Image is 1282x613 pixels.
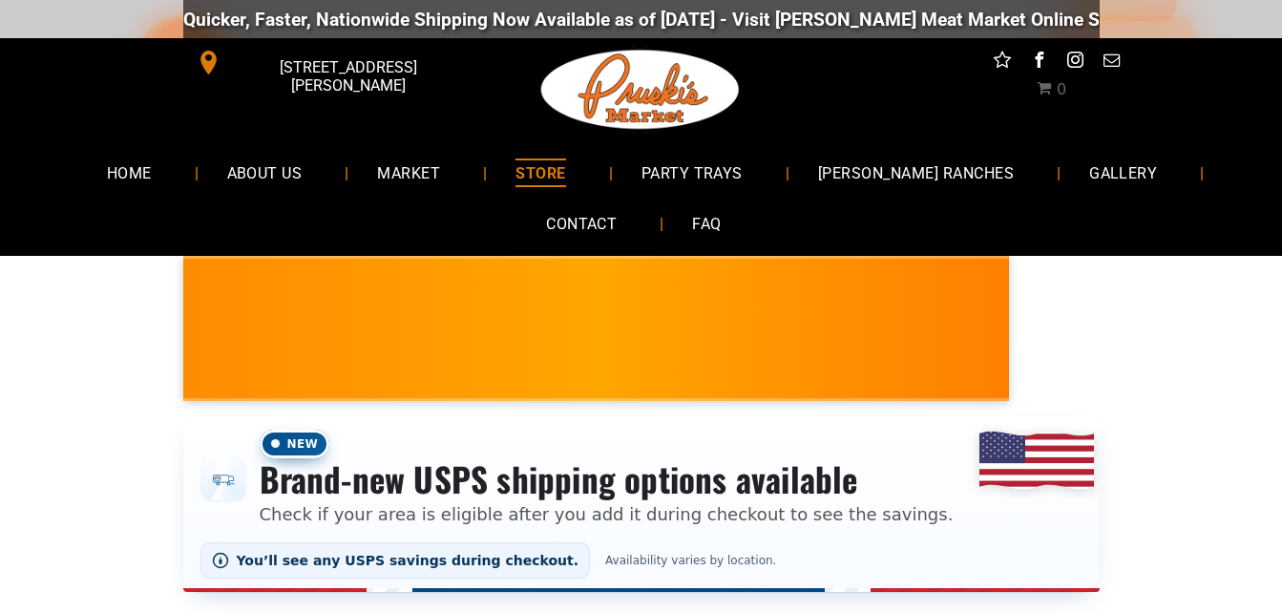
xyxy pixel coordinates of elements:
a: facebook [1026,48,1051,77]
a: HOME [78,147,180,198]
a: MARKET [348,147,469,198]
span: New [260,430,330,458]
a: [STREET_ADDRESS][PERSON_NAME] [183,48,475,77]
a: GALLERY [1061,147,1186,198]
a: Social network [990,48,1015,77]
a: CONTACT [517,199,645,249]
a: [PERSON_NAME] RANCHES [789,147,1042,198]
a: ABOUT US [199,147,331,198]
img: Pruski-s+Market+HQ+Logo2-1920w.png [537,38,744,141]
span: Availability varies by location. [599,554,782,567]
a: STORE [487,147,594,198]
p: Check if your area is eligible after you add it during checkout to see the savings. [260,501,954,527]
a: email [1099,48,1124,77]
div: Shipping options announcement [183,416,1100,593]
a: PARTY TRAYS [613,147,771,198]
span: You’ll see any USPS savings during checkout. [237,553,579,568]
span: 0 [1057,80,1066,98]
h3: Brand-new USPS shipping options available [260,458,954,500]
a: FAQ [663,199,749,249]
span: [STREET_ADDRESS][PERSON_NAME] [224,49,471,104]
a: instagram [1062,48,1087,77]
